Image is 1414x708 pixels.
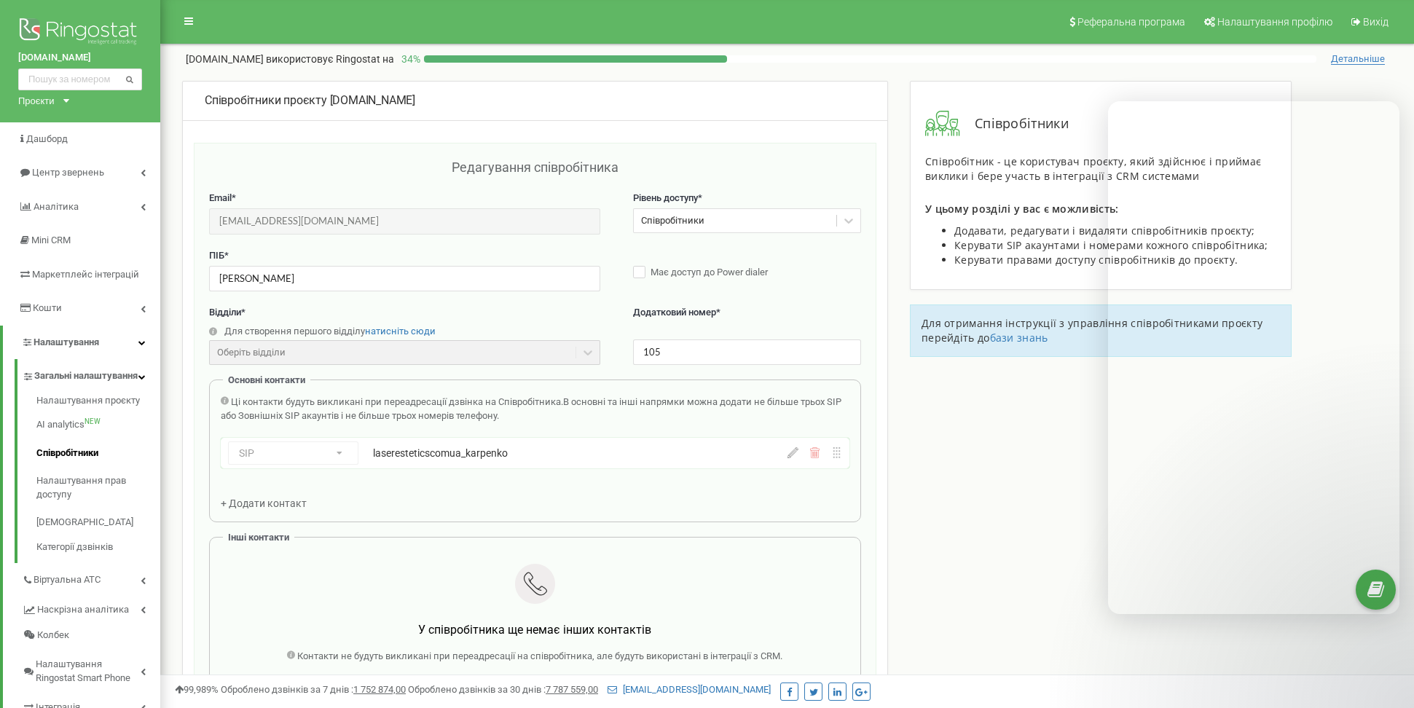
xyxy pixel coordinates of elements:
[228,374,305,385] span: Основні контакти
[221,684,406,695] span: Оброблено дзвінків за 7 днів :
[31,235,71,245] span: Mini CRM
[925,154,1261,183] span: Співробітник - це користувач проєкту, який здійснює і приймає виклики і бере участь в інтеграції ...
[36,394,160,412] a: Налаштування проєкту
[209,307,241,318] span: Відділи
[3,326,160,360] a: Налаштування
[36,658,141,685] span: Налаштування Ringostat Smart Phone
[266,53,394,65] span: використовує Ringostat на
[175,684,219,695] span: 99,989%
[221,438,849,468] div: SIPlaseresteticscomua_karpenko
[36,508,160,537] a: [DEMOGRAPHIC_DATA]
[546,684,598,695] u: 7 787 559,00
[925,202,1119,216] span: У цьому розділі у вас є можливість:
[452,160,618,175] span: Редагування співробітника
[209,250,224,261] span: ПІБ
[18,15,142,51] img: Ringostat logo
[297,650,782,661] span: Контакти не будуть викликані при переадресації на співробітника, але будуть використані в інтегра...
[408,684,598,695] span: Оброблено дзвінків за 30 днів :
[608,684,771,695] a: [EMAIL_ADDRESS][DOMAIN_NAME]
[651,267,768,278] span: Має доступ до Power dialer
[37,603,129,617] span: Наскрізна аналітика
[18,68,142,90] input: Пошук за номером
[228,532,289,543] span: Інші контакти
[633,339,861,365] input: Вкажіть додатковий номер
[221,497,307,509] span: + Додати контакт
[365,326,436,337] a: натисніть сюди
[1331,53,1385,65] span: Детальніше
[34,201,79,212] span: Аналiтика
[22,359,160,389] a: Загальні налаштування
[34,369,138,383] span: Загальні налаштування
[209,192,232,203] span: Email
[18,51,142,65] a: [DOMAIN_NAME]
[641,214,704,228] div: Співробітники
[209,266,600,291] input: Введіть ПІБ
[231,396,563,407] span: Ці контакти будуть викликані при переадресації дзвінка на Співробітника.
[209,208,600,234] input: Введіть Email
[1217,16,1332,28] span: Налаштування профілю
[22,563,160,593] a: Віртуальна АТС
[34,573,101,587] span: Віртуальна АТС
[394,52,424,66] p: 34 %
[36,439,160,468] a: Співробітники
[22,648,160,691] a: Налаштування Ringostat Smart Phone
[22,623,160,648] a: Колбек
[1363,16,1389,28] span: Вихід
[954,224,1255,237] span: Додавати, редагувати і видаляти співробітників проєкту;
[36,537,160,554] a: Категорії дзвінків
[1077,16,1185,28] span: Реферальна програма
[373,446,686,460] div: laseresteticscomua_karpenko
[33,302,62,313] span: Кошти
[224,326,365,337] span: Для створення першого відділу
[954,253,1238,267] span: Керувати правами доступу співробітників до проєкту.
[32,167,104,178] span: Центр звернень
[353,684,406,695] u: 1 752 874,00
[36,467,160,508] a: Налаштування прав доступу
[633,192,698,203] span: Рівень доступу
[205,93,327,107] span: Співробітники проєкту
[633,307,716,318] span: Додатковий номер
[18,94,55,108] div: Проєкти
[1108,101,1399,614] iframe: Intercom live chat
[205,93,865,109] div: [DOMAIN_NAME]
[990,331,1048,345] a: бази знань
[186,52,394,66] p: [DOMAIN_NAME]
[1364,626,1399,661] iframe: Intercom live chat
[960,114,1069,133] span: Співробітники
[418,623,651,637] span: У співробітника ще немає інших контактів
[954,238,1268,252] span: Керувати SIP акаунтами і номерами кожного співробітника;
[37,629,69,642] span: Колбек
[22,593,160,623] a: Наскрізна аналітика
[26,133,68,144] span: Дашборд
[922,316,1262,345] span: Для отримання інструкції з управління співробітниками проєкту перейдіть до
[34,337,99,347] span: Налаштування
[32,269,139,280] span: Маркетплейс інтеграцій
[36,411,160,439] a: AI analyticsNEW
